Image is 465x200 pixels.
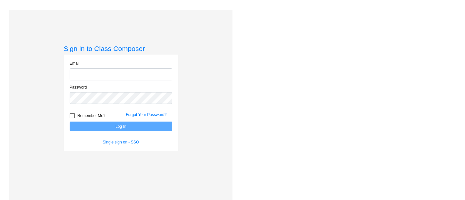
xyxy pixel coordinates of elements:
a: Single sign on - SSO [103,140,139,144]
button: Log In [70,122,172,131]
label: Email [70,60,79,66]
h3: Sign in to Class Composer [64,44,178,53]
label: Password [70,84,87,90]
span: Remember Me? [77,112,106,120]
a: Forgot Your Password? [126,112,167,117]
